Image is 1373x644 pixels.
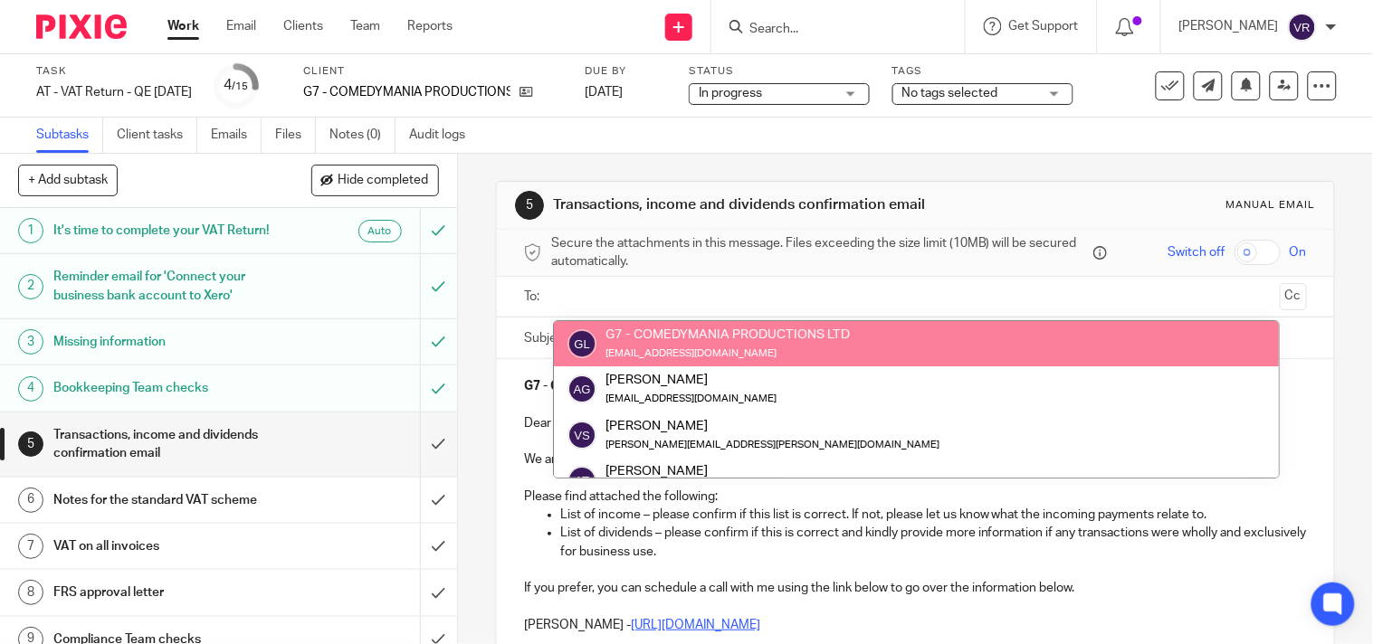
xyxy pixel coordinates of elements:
[631,619,760,631] a: [URL][DOMAIN_NAME]
[18,376,43,402] div: 4
[1168,243,1225,261] span: Switch off
[605,348,777,358] small: [EMAIL_ADDRESS][DOMAIN_NAME]
[18,488,43,513] div: 6
[53,533,286,560] h1: VAT on all invoices
[53,263,286,309] h1: Reminder email for 'Connect your business bank account to Xero'
[689,64,870,79] label: Status
[902,87,998,99] span: No tags selected
[350,17,380,35] a: Team
[18,274,43,299] div: 2
[233,81,249,91] small: /15
[338,174,429,188] span: Hide completed
[748,22,911,38] input: Search
[585,86,623,99] span: [DATE]
[167,17,199,35] a: Work
[407,17,453,35] a: Reports
[18,580,43,605] div: 8
[524,380,766,393] strong: G7 - COMEDYMANIA PRODUCTIONS LTD
[409,118,479,153] a: Audit logs
[524,579,1307,597] p: If you prefer, you can schedule a call with me using the link below to go over the information be...
[53,217,286,244] h1: It's time to complete your VAT Return!
[567,329,596,358] img: svg%3E
[585,64,666,79] label: Due by
[524,414,1307,432] p: Dear [PERSON_NAME],
[1226,198,1316,213] div: Manual email
[303,83,510,101] p: G7 - COMEDYMANIA PRODUCTIONS LTD
[567,466,596,495] img: svg%3E
[311,165,439,195] button: Hide completed
[1288,13,1317,42] img: svg%3E
[53,328,286,355] h1: Missing information
[699,87,762,99] span: In progress
[567,421,596,450] img: svg%3E
[524,488,1307,506] p: Please find attached the following:
[605,440,939,450] small: [PERSON_NAME][EMAIL_ADDRESS][PERSON_NAME][DOMAIN_NAME]
[551,234,1089,271] span: Secure the attachments in this message. Files exceeding the size limit (10MB) will be secured aut...
[605,416,939,434] div: [PERSON_NAME]
[560,524,1307,561] p: List of dividends – please confirm if this is correct and kindly provide more information if any ...
[18,431,43,457] div: 5
[1290,243,1307,261] span: On
[567,374,596,403] img: svg%3E
[18,165,118,195] button: + Add subtask
[515,191,544,220] div: 5
[53,487,286,514] h1: Notes for the standard VAT scheme
[36,83,192,101] div: AT - VAT Return - QE 30-09-2025
[524,329,571,347] label: Subject:
[358,220,402,242] div: Auto
[1009,20,1079,33] span: Get Support
[36,64,192,79] label: Task
[36,118,103,153] a: Subtasks
[605,462,777,480] div: [PERSON_NAME]
[553,195,954,214] h1: Transactions, income and dividends confirmation email
[36,14,127,39] img: Pixie
[53,374,286,402] h1: Bookkeeping Team checks
[53,421,286,468] h1: Transactions, income and dividends confirmation email
[1179,17,1279,35] p: [PERSON_NAME]
[275,118,316,153] a: Files
[36,83,192,101] div: AT - VAT Return - QE [DATE]
[226,17,256,35] a: Email
[605,371,777,389] div: [PERSON_NAME]
[524,616,1307,634] p: [PERSON_NAME] -
[605,393,777,403] small: [EMAIL_ADDRESS][DOMAIN_NAME]
[18,218,43,243] div: 1
[524,450,1307,469] p: We are in the middle of completing your VAT Return and require further clarification.
[18,534,43,559] div: 7
[892,64,1073,79] label: Tags
[117,118,197,153] a: Client tasks
[283,17,323,35] a: Clients
[53,579,286,606] h1: FRS approval letter
[560,506,1307,524] p: List of income – please confirm if this list is correct. If not, please let us know what the inco...
[605,326,850,344] div: G7 - COMEDYMANIA PRODUCTIONS LTD
[211,118,262,153] a: Emails
[329,118,396,153] a: Notes (0)
[1280,283,1307,310] button: Cc
[18,329,43,355] div: 3
[224,75,249,96] div: 4
[524,288,544,306] label: To:
[303,64,562,79] label: Client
